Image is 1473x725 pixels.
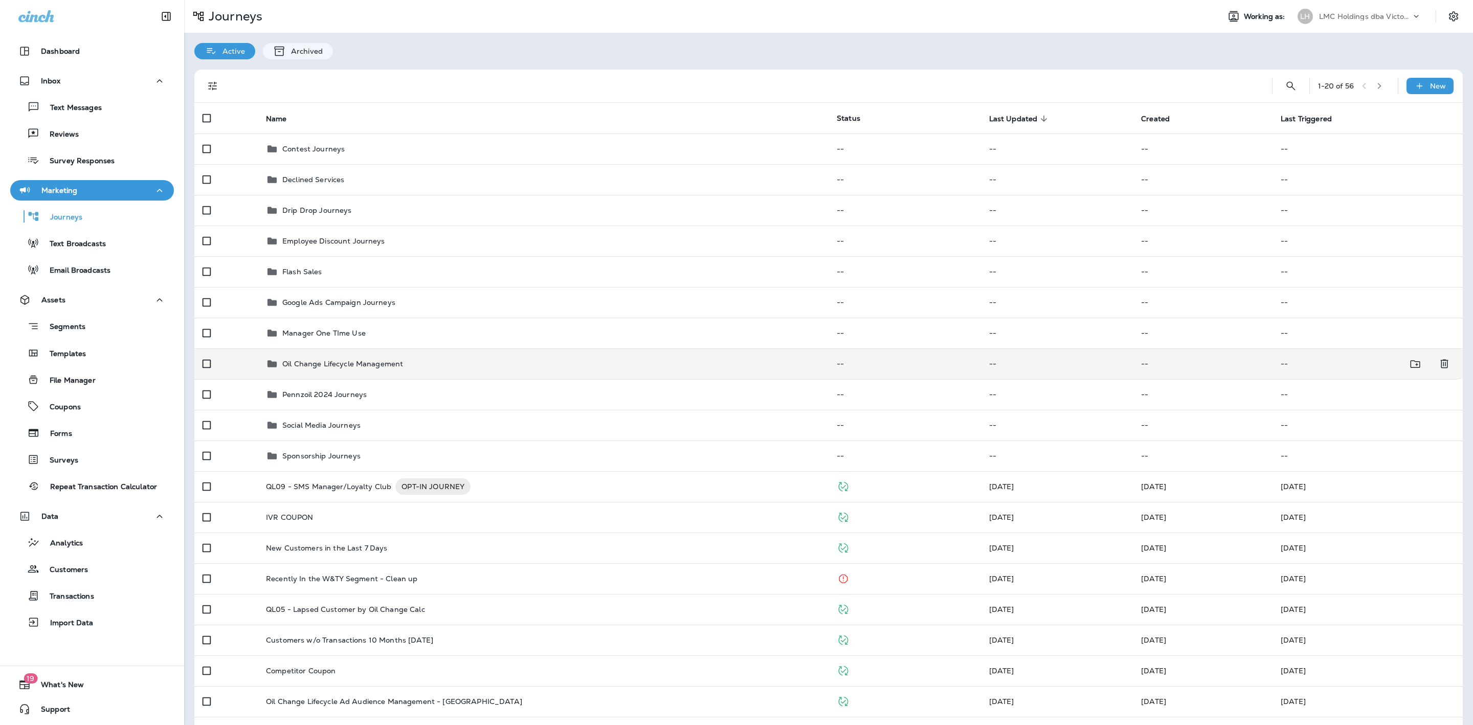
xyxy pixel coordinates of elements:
span: What's New [31,680,84,693]
button: Analytics [10,532,174,553]
td: -- [1133,287,1273,318]
button: Delete [1434,354,1455,375]
p: LMC Holdings dba Victory Lane Quick Oil Change [1319,12,1411,20]
td: -- [1273,348,1399,379]
td: -- [829,379,981,410]
p: Pennzoil 2024 Journeys [282,390,367,399]
p: Manager One TIme Use [282,329,366,337]
td: -- [829,164,981,195]
p: Data [41,512,59,520]
td: -- [1273,287,1463,318]
p: Journeys [205,9,262,24]
span: DEV ACCOUNT [989,482,1014,491]
p: Dashboard [41,47,80,55]
button: Assets [10,290,174,310]
td: -- [1273,164,1463,195]
span: Name [266,115,287,123]
button: Templates [10,342,174,364]
p: Declined Services [282,175,344,184]
td: -- [981,195,1133,226]
span: OPT-IN JOURNEY [395,481,471,492]
p: Email Broadcasts [39,266,110,276]
p: Surveys [39,456,78,466]
span: Support [31,705,70,717]
td: -- [1273,410,1463,441]
p: Survey Responses [39,157,115,166]
p: Coupons [39,403,81,412]
span: J-P Scoville [1141,543,1166,553]
p: Oil Change Lifecycle Management [282,360,403,368]
td: -- [981,226,1133,256]
td: -- [981,256,1133,287]
span: Developer Integrations [989,543,1014,553]
td: -- [829,348,981,379]
p: Sponsorship Journeys [282,452,361,460]
td: -- [981,441,1133,471]
p: File Manager [39,376,96,386]
td: -- [829,318,981,348]
td: [DATE] [1273,594,1463,625]
p: Text Broadcasts [39,239,106,249]
p: Active [217,47,245,55]
td: -- [829,195,981,226]
p: Competitor Coupon [266,667,336,675]
td: -- [1273,441,1463,471]
p: QL05 - Lapsed Customer by Oil Change Calc [266,605,425,613]
span: Published [837,665,850,674]
p: Import Data [40,619,94,628]
p: New [1430,82,1446,90]
button: Data [10,506,174,526]
span: Published [837,634,850,644]
div: 1 - 20 of 56 [1318,82,1354,90]
span: Published [837,481,850,490]
td: [DATE] [1273,655,1463,686]
td: [DATE] [1273,502,1463,533]
p: Inbox [41,77,60,85]
p: Customers w/o Transactions 10 Months [DATE] [266,636,433,644]
button: Filters [203,76,223,96]
td: [DATE] [1273,625,1463,655]
td: -- [981,287,1133,318]
p: QL09 - SMS Manager/Loyalty Club [266,478,391,495]
p: Text Messages [40,103,102,113]
td: -- [981,134,1133,164]
p: Social Media Journeys [282,421,361,429]
span: Unknown [989,605,1014,614]
p: Employee Discount Journeys [282,237,385,245]
td: [DATE] [1273,563,1463,594]
td: -- [981,410,1133,441]
td: -- [1133,348,1273,379]
td: -- [829,134,981,164]
span: Published [837,512,850,521]
p: Drip Drop Journeys [282,206,352,214]
button: Import Data [10,611,174,633]
p: Recently In the W&TY Segment - Clean up [266,575,417,583]
p: Customers [39,565,88,575]
td: -- [1133,441,1273,471]
button: Surveys [10,449,174,470]
span: Last Updated [989,115,1038,123]
td: -- [1133,164,1273,195]
td: -- [981,164,1133,195]
span: Name [266,114,300,123]
p: Forms [40,429,72,439]
p: Templates [39,349,86,359]
button: Repeat Transaction Calculator [10,475,174,497]
span: J-P Scoville [1141,697,1166,706]
td: [DATE] [1273,686,1463,717]
span: Robert Wlasuk [1141,666,1166,675]
button: Inbox [10,71,174,91]
td: -- [1273,226,1463,256]
span: Status [837,114,860,123]
p: Journeys [40,213,82,223]
p: Repeat Transaction Calculator [40,482,157,492]
td: -- [1133,318,1273,348]
p: Segments [39,322,85,333]
button: Settings [1444,7,1463,26]
span: Created [1141,114,1183,123]
span: J-P Scoville [989,697,1014,706]
td: -- [1273,379,1463,410]
button: Marketing [10,180,174,201]
td: -- [1133,226,1273,256]
span: Michelle Anderson [989,574,1014,583]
